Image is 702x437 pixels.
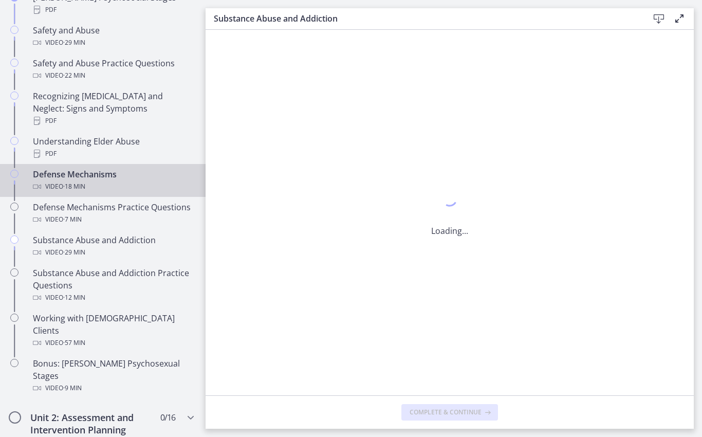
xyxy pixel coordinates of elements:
[63,69,85,82] span: · 22 min
[410,408,482,416] span: Complete & continue
[63,382,82,394] span: · 9 min
[30,411,156,436] h2: Unit 2: Assessment and Intervention Planning
[33,312,193,349] div: Working with [DEMOGRAPHIC_DATA] Clients
[401,404,498,421] button: Complete & continue
[33,267,193,304] div: Substance Abuse and Addiction Practice Questions
[160,411,175,424] span: 0 / 16
[63,337,85,349] span: · 57 min
[33,246,193,259] div: Video
[33,180,193,193] div: Video
[33,357,193,394] div: Bonus: [PERSON_NAME] Psychosexual Stages
[33,90,193,127] div: Recognizing [MEDICAL_DATA] and Neglect: Signs and Symptoms
[33,337,193,349] div: Video
[63,246,85,259] span: · 29 min
[33,135,193,160] div: Understanding Elder Abuse
[33,69,193,82] div: Video
[33,201,193,226] div: Defense Mechanisms Practice Questions
[33,234,193,259] div: Substance Abuse and Addiction
[63,213,82,226] span: · 7 min
[33,213,193,226] div: Video
[33,24,193,49] div: Safety and Abuse
[63,180,85,193] span: · 18 min
[33,37,193,49] div: Video
[33,57,193,82] div: Safety and Abuse Practice Questions
[33,4,193,16] div: PDF
[33,382,193,394] div: Video
[33,168,193,193] div: Defense Mechanisms
[33,115,193,127] div: PDF
[33,148,193,160] div: PDF
[33,292,193,304] div: Video
[214,12,632,25] h3: Substance Abuse and Addiction
[431,189,468,212] div: 1
[63,37,85,49] span: · 29 min
[63,292,85,304] span: · 12 min
[431,225,468,237] p: Loading...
